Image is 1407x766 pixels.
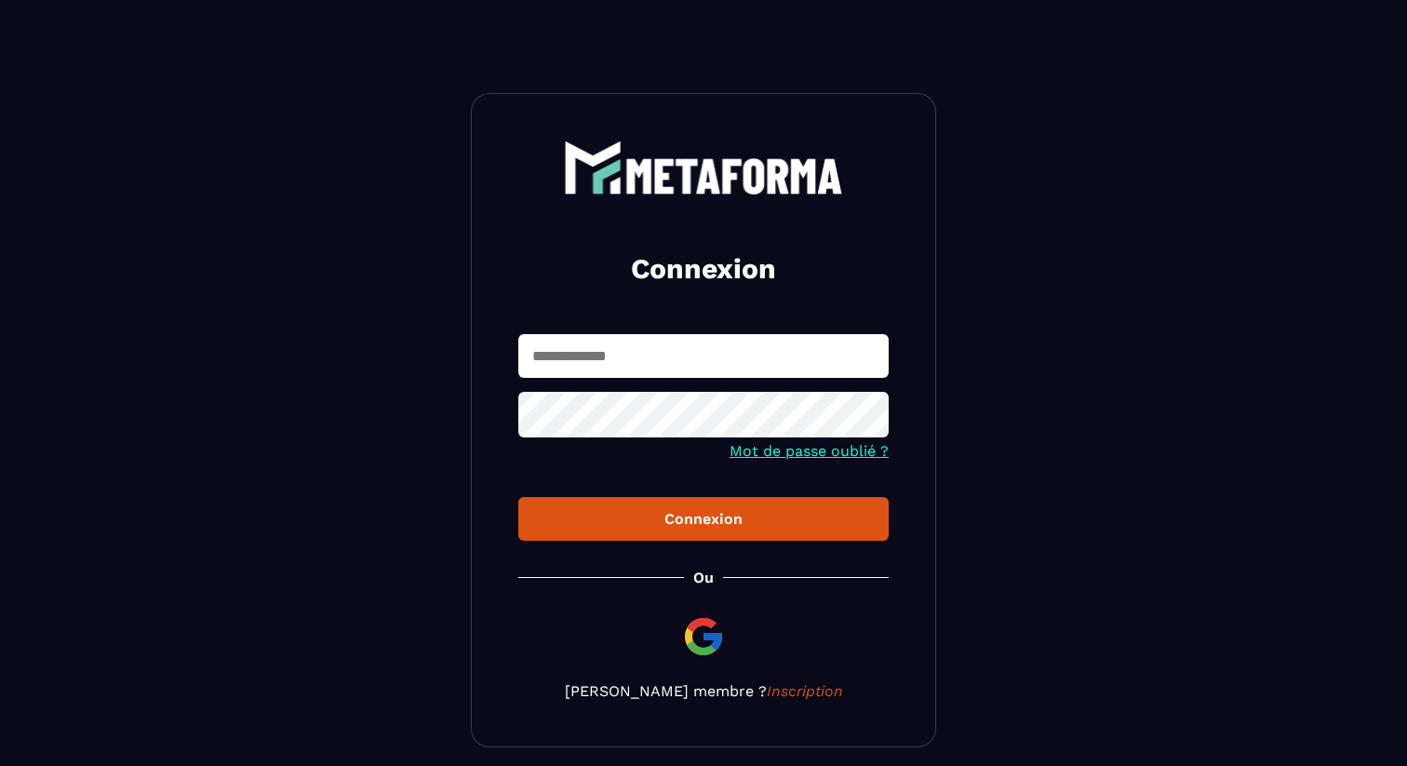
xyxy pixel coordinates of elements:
img: logo [564,141,843,195]
button: Connexion [518,497,889,541]
h2: Connexion [541,250,866,288]
img: google [681,614,726,659]
a: Inscription [767,682,843,700]
div: Connexion [533,510,874,528]
a: logo [518,141,889,195]
p: Ou [693,569,714,586]
a: Mot de passe oublié ? [730,442,889,460]
p: [PERSON_NAME] membre ? [518,682,889,700]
